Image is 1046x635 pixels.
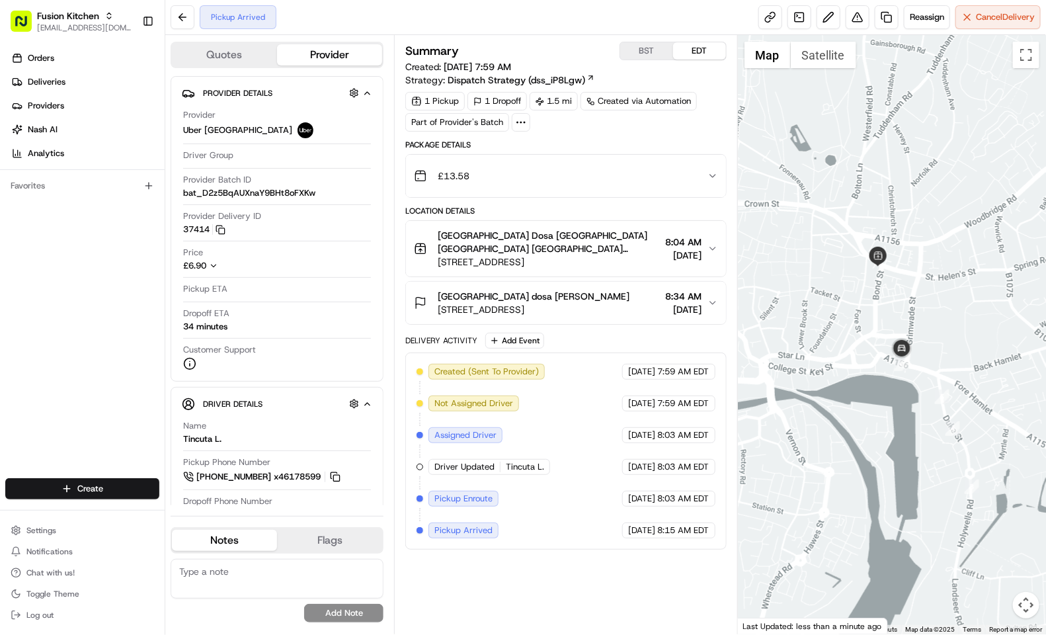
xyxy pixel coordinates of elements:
[628,366,655,378] span: [DATE]
[434,493,493,505] span: Pickup Enroute
[658,398,709,409] span: 7:59 AM EDT
[298,122,313,138] img: uber-new-logo.jpeg
[438,255,661,269] span: [STREET_ADDRESS]
[1013,592,1039,618] button: Map camera controls
[628,525,655,536] span: [DATE]
[963,626,981,633] a: Terms (opens in new tab)
[658,525,709,536] span: 8:15 AM EDT
[955,5,1041,29] button: CancelDelivery
[183,224,225,235] button: 37414
[5,521,159,540] button: Settings
[26,192,101,206] span: Knowledge Base
[658,366,709,378] span: 7:59 AM EDT
[183,344,256,356] span: Customer Support
[28,124,58,136] span: Nash AI
[406,155,726,197] button: £13.58
[183,420,206,432] span: Name
[28,52,54,64] span: Orders
[434,366,539,378] span: Created (Sent To Provider)
[125,192,212,206] span: API Documentation
[203,88,272,99] span: Provider Details
[13,14,40,40] img: Nash
[93,224,160,235] a: Powered byPylon
[434,461,495,473] span: Driver Updated
[434,525,493,536] span: Pickup Arrived
[673,42,726,60] button: EDT
[741,617,785,634] a: Open this area in Google Maps (opens a new window)
[196,471,321,483] span: [PHONE_NUMBER] x46178599
[485,333,544,349] button: Add Event
[183,174,251,186] span: Provider Batch ID
[112,194,122,204] div: 💻
[5,585,159,603] button: Toggle Theme
[438,169,469,183] span: £13.58
[406,282,726,324] button: [GEOGRAPHIC_DATA] dosa [PERSON_NAME][STREET_ADDRESS]8:34 AM[DATE]
[405,140,727,150] div: Package Details
[225,131,241,147] button: Start new chat
[738,618,888,634] div: Last Updated: less than a minute ago
[935,390,949,404] div: 5
[1013,42,1039,68] button: Toggle fullscreen view
[666,249,702,262] span: [DATE]
[183,109,216,121] span: Provider
[658,429,709,441] span: 8:03 AM EDT
[434,398,513,409] span: Not Assigned Driver
[5,478,159,499] button: Create
[989,626,1042,633] a: Report a map error
[905,626,955,633] span: Map data ©2025
[5,542,159,561] button: Notifications
[183,149,233,161] span: Driver Group
[37,9,99,22] button: Fusion Kitchen
[37,22,132,33] span: [EMAIL_ADDRESS][DOMAIN_NAME]
[741,617,785,634] img: Google
[183,495,272,507] span: Dropoff Phone Number
[45,127,217,140] div: Start new chat
[448,73,595,87] a: Dispatch Strategy (dss_iP8Lgw)
[744,42,791,68] button: Show street map
[434,429,497,441] span: Assigned Driver
[530,92,578,110] div: 1.5 mi
[26,568,75,578] span: Chat with us!
[467,92,527,110] div: 1 Dropoff
[5,143,165,164] a: Analytics
[405,92,465,110] div: 1 Pickup
[183,470,342,484] a: [PHONE_NUMBER] x46178599
[183,124,292,136] span: Uber [GEOGRAPHIC_DATA]
[172,44,277,65] button: Quotes
[5,71,165,93] a: Deliveries
[183,308,229,319] span: Dropoff ETA
[5,564,159,582] button: Chat with us!
[183,247,203,259] span: Price
[620,42,673,60] button: BST
[5,119,165,140] a: Nash AI
[182,82,372,104] button: Provider Details
[791,42,856,68] button: Show satellite imagery
[77,483,103,495] span: Create
[405,335,477,346] div: Delivery Activity
[444,61,511,73] span: [DATE] 7:59 AM
[13,127,37,151] img: 1736555255976-a54dd68f-1ca7-489b-9aae-adbdc363a1c4
[183,210,261,222] span: Provider Delivery ID
[26,589,79,599] span: Toggle Theme
[666,235,702,249] span: 8:04 AM
[8,187,106,211] a: 📗Knowledge Base
[28,76,65,88] span: Deliveries
[581,92,697,110] a: Created via Automation
[448,73,585,87] span: Dispatch Strategy (dss_iP8Lgw)
[183,260,206,271] span: £6.90
[405,60,511,73] span: Created:
[5,5,137,37] button: Fusion Kitchen[EMAIL_ADDRESS][DOMAIN_NAME]
[405,73,595,87] div: Strategy:
[106,187,218,211] a: 💻API Documentation
[28,148,64,159] span: Analytics
[945,421,960,436] div: 4
[5,48,165,69] a: Orders
[628,493,655,505] span: [DATE]
[45,140,167,151] div: We're available if you need us!
[5,175,159,196] div: Favorites
[628,461,655,473] span: [DATE]
[506,461,544,473] span: Tincuta L.
[183,260,300,272] button: £6.90
[182,393,372,415] button: Driver Details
